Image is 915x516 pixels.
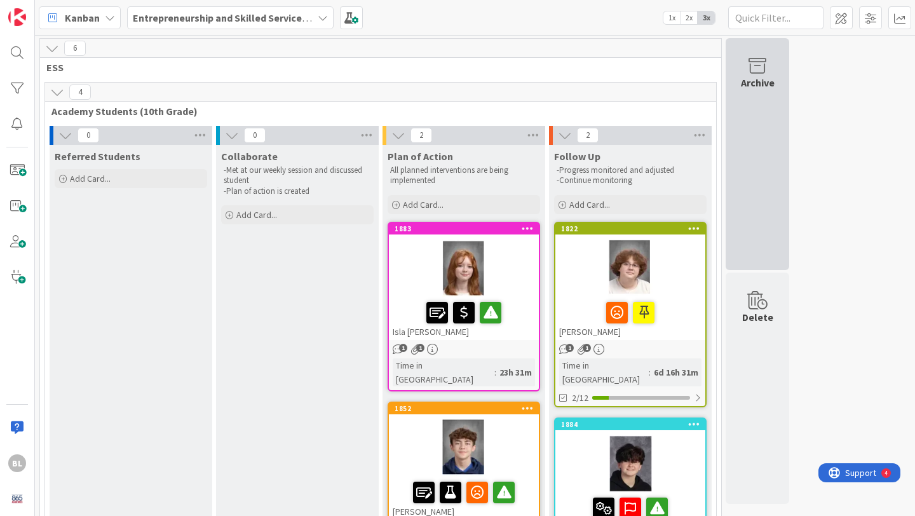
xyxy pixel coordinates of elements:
span: 2/12 [572,391,588,405]
span: 0 [78,128,99,143]
div: 1883Isla [PERSON_NAME] [389,223,539,340]
p: -Plan of action is created [224,186,371,196]
span: Add Card... [569,199,610,210]
div: 1852 [389,403,539,414]
span: 2x [681,11,698,24]
a: 1822[PERSON_NAME]Time in [GEOGRAPHIC_DATA]:6d 16h 31m2/12 [554,222,707,407]
div: Archive [741,75,775,90]
p: -Continue monitoring [557,175,704,186]
span: 4 [69,85,91,100]
span: Plan of Action [388,150,453,163]
span: Add Card... [403,199,444,210]
input: Quick Filter... [728,6,823,29]
span: Add Card... [70,173,111,184]
p: -Progress monitored and adjusted [557,165,704,175]
p: -Met at our weekly session and discussed student [224,165,371,186]
div: Time in [GEOGRAPHIC_DATA] [393,358,494,386]
div: [PERSON_NAME] [555,297,705,340]
div: Isla [PERSON_NAME] [389,297,539,340]
div: 1883 [389,223,539,234]
span: 3x [698,11,715,24]
span: ESS [46,61,705,74]
div: Delete [742,309,773,325]
div: 1883 [395,224,539,233]
span: 0 [244,128,266,143]
div: 1852 [395,404,539,413]
span: Add Card... [236,209,277,221]
div: 4 [66,5,69,15]
span: 2 [577,128,599,143]
span: Follow Up [554,150,600,163]
span: 1x [663,11,681,24]
span: Academy Students (10th Grade) [51,105,700,118]
span: 2 [410,128,432,143]
span: 1 [399,344,407,352]
div: 1884 [561,420,705,429]
span: 1 [566,344,574,352]
a: 1883Isla [PERSON_NAME]Time in [GEOGRAPHIC_DATA]:23h 31m [388,222,540,391]
span: Referred Students [55,150,140,163]
span: Collaborate [221,150,278,163]
b: Entrepreneurship and Skilled Services Interventions - [DATE]-[DATE] [133,11,444,24]
p: All planned interventions are being implemented [390,165,538,186]
span: Kanban [65,10,100,25]
div: 1822 [561,224,705,233]
div: 1822[PERSON_NAME] [555,223,705,340]
span: Support [27,2,58,17]
span: 1 [416,344,424,352]
div: Time in [GEOGRAPHIC_DATA] [559,358,649,386]
div: 23h 31m [496,365,535,379]
div: 1884 [555,419,705,430]
div: 6d 16h 31m [651,365,701,379]
img: Visit kanbanzone.com [8,8,26,26]
div: BL [8,454,26,472]
span: : [494,365,496,379]
span: 6 [64,41,86,56]
div: 1822 [555,223,705,234]
span: : [649,365,651,379]
img: avatar [8,490,26,508]
span: 1 [583,344,591,352]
